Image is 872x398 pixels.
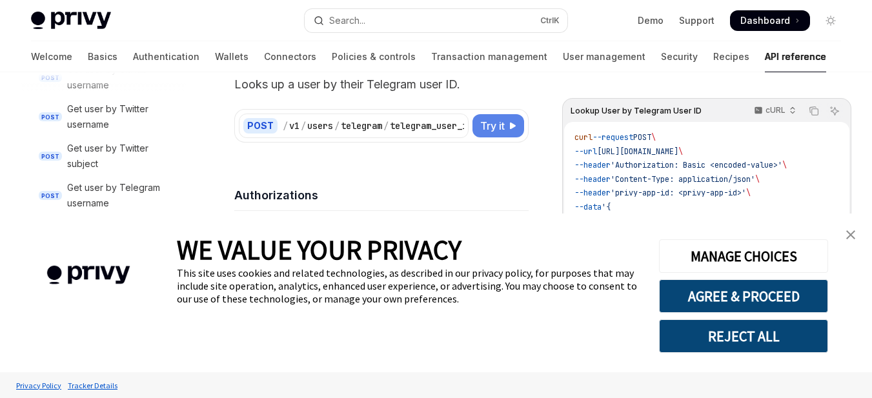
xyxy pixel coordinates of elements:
[243,118,278,134] div: POST
[341,119,382,132] div: telegram
[65,374,121,397] a: Tracker Details
[540,15,560,26] span: Ctrl K
[13,374,65,397] a: Privacy Policy
[31,41,72,72] a: Welcome
[390,119,472,132] div: telegram_user_id
[611,174,755,184] span: 'Content-Type: application/json'
[820,10,841,31] button: Toggle dark mode
[659,279,828,313] button: AGREE & PROCEED
[431,41,547,72] a: Transaction management
[611,188,746,198] span: 'privy-app-id: <privy-app-id>'
[480,118,505,134] span: Try it
[383,119,389,132] div: /
[21,137,186,175] a: POSTGet user by Twitter subject
[283,119,288,132] div: /
[334,119,340,132] div: /
[563,41,645,72] a: User management
[67,180,178,211] div: Get user by Telegram username
[301,119,306,132] div: /
[19,247,157,303] img: company logo
[31,12,111,30] img: light logo
[574,174,611,184] span: --header
[782,160,787,170] span: \
[651,132,656,143] span: \
[747,100,802,122] button: cURL
[133,41,199,72] a: Authentication
[332,41,416,72] a: Policies & controls
[593,132,633,143] span: --request
[766,105,786,115] p: cURL
[765,41,826,72] a: API reference
[730,10,810,31] a: Dashboard
[638,14,664,27] a: Demo
[602,202,611,212] span: '{
[177,233,461,266] span: WE VALUE YOUR PRIVACY
[574,146,597,157] span: --url
[39,191,62,201] span: POST
[307,119,333,132] div: users
[838,222,864,248] a: close banner
[633,132,651,143] span: POST
[67,101,178,132] div: Get user by Twitter username
[21,176,186,215] a: POSTGet user by Telegram username
[679,14,715,27] a: Support
[39,152,62,161] span: POST
[234,75,529,94] p: Looks up a user by their Telegram user ID.
[215,41,248,72] a: Wallets
[571,106,702,116] span: Lookup User by Telegram User ID
[574,160,611,170] span: --header
[659,239,828,273] button: MANAGE CHOICES
[234,186,529,204] h4: Authorizations
[574,132,593,143] span: curl
[597,146,678,157] span: [URL][DOMAIN_NAME]
[472,114,524,137] button: Try it
[329,13,365,28] div: Search...
[574,202,602,212] span: --data
[826,103,843,119] button: Ask AI
[67,141,178,172] div: Get user by Twitter subject
[21,97,186,136] a: POSTGet user by Twitter username
[755,174,760,184] span: \
[713,41,749,72] a: Recipes
[305,9,568,32] button: Open search
[39,112,62,122] span: POST
[846,230,855,239] img: close banner
[740,14,790,27] span: Dashboard
[264,41,316,72] a: Connectors
[659,319,828,353] button: REJECT ALL
[746,188,751,198] span: \
[177,266,640,305] div: This site uses cookies and related technologies, as described in our privacy policy, for purposes...
[661,41,698,72] a: Security
[678,146,683,157] span: \
[806,103,822,119] button: Copy the contents from the code block
[289,119,299,132] div: v1
[611,160,782,170] span: 'Authorization: Basic <encoded-value>'
[574,188,611,198] span: --header
[88,41,117,72] a: Basics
